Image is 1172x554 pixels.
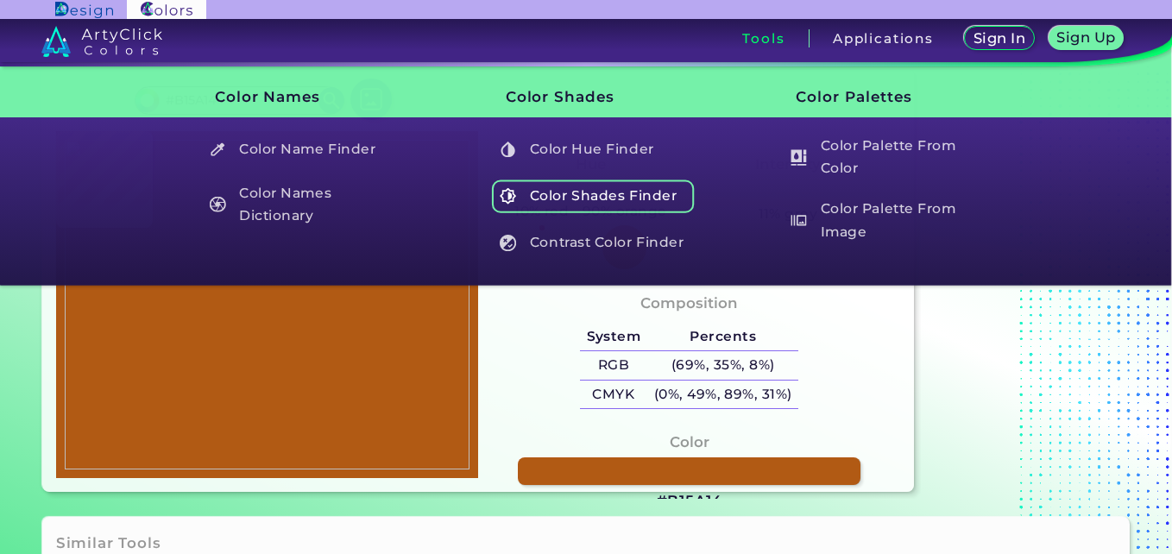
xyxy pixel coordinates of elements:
[791,212,807,229] img: icon_palette_from_image_white.svg
[782,196,985,245] h5: Color Palette From Image
[657,491,722,512] h3: #B15A14
[500,142,516,158] img: icon_color_hue_white.svg
[199,133,405,166] a: Color Name Finder
[1060,31,1113,44] h5: Sign Up
[56,533,161,554] h3: Similar Tools
[670,430,709,455] h4: Color
[490,133,696,166] a: Color Hue Finder
[1052,28,1120,49] a: Sign Up
[781,196,986,245] a: Color Palette From Image
[580,323,647,351] h5: System
[640,291,738,316] h4: Composition
[199,179,405,229] a: Color Names Dictionary
[647,381,798,409] h5: (0%, 49%, 89%, 31%)
[647,351,798,380] h5: (69%, 35%, 8%)
[41,26,163,57] img: logo_artyclick_colors_white.svg
[742,32,784,45] h3: Tools
[55,2,113,18] img: ArtyClick Design logo
[580,381,647,409] h5: CMYK
[500,235,516,251] img: icon_color_contrast_white.svg
[791,149,807,166] img: icon_col_pal_col_white.svg
[492,179,695,212] h5: Color Shades Finder
[833,32,934,45] h3: Applications
[201,179,404,229] h5: Color Names Dictionary
[65,140,469,469] img: 3d9ac425-7de4-4715-9450-f89cb5019488
[580,351,647,380] h5: RGB
[210,196,226,212] img: icon_color_names_dictionary_white.svg
[210,142,226,158] img: icon_color_name_finder_white.svg
[967,28,1030,49] a: Sign In
[976,32,1023,45] h5: Sign In
[782,133,985,182] h5: Color Palette From Color
[500,188,516,205] img: icon_color_shades_white.svg
[492,133,695,166] h5: Color Hue Finder
[767,75,987,119] h3: Color Palettes
[492,226,695,259] h5: Contrast Color Finder
[647,323,798,351] h5: Percents
[476,75,696,119] h3: Color Shades
[490,179,696,212] a: Color Shades Finder
[186,75,406,119] h3: Color Names
[781,133,986,182] a: Color Palette From Color
[490,226,696,259] a: Contrast Color Finder
[201,133,404,166] h5: Color Name Finder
